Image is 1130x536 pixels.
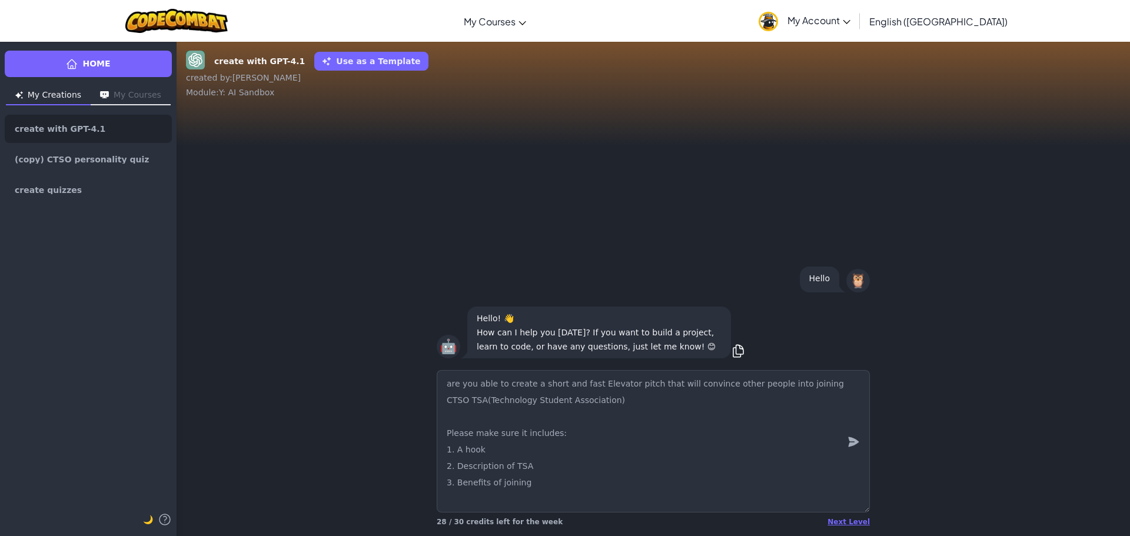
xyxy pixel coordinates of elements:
button: Use as a Template [314,52,428,71]
img: avatar [759,12,778,31]
span: created by : [PERSON_NAME] [186,73,301,82]
span: My Courses [464,15,516,28]
div: 🦉 [846,269,870,292]
a: My Courses [458,5,532,37]
img: GPT-4 [186,51,205,69]
span: create with GPT-4.1 [15,125,105,133]
strong: create with GPT-4.1 [214,55,305,68]
div: Module : Y: AI Sandbox [186,86,1121,98]
a: (copy) CTSO personality quiz [5,145,172,174]
a: My Account [753,2,856,39]
img: Icon [100,91,109,99]
img: CodeCombat logo [125,9,228,33]
div: 🤖 [437,335,460,358]
p: Hello [809,271,830,285]
a: English ([GEOGRAPHIC_DATA]) [863,5,1013,37]
a: create quizzes [5,176,172,204]
div: Next Level [827,517,870,527]
button: My Creations [6,86,91,105]
span: (copy) CTSO personality quiz [15,155,149,164]
p: Hello! 👋 How can I help you [DATE]? If you want to build a project, learn to code, or have any qu... [477,311,722,354]
span: Home [82,58,110,70]
span: 🌙 [143,515,153,524]
span: My Account [787,14,850,26]
a: create with GPT-4.1 [5,115,172,143]
span: English ([GEOGRAPHIC_DATA]) [869,15,1008,28]
span: 28 / 30 credits left for the week [437,518,563,526]
button: My Courses [91,86,171,105]
span: create quizzes [15,186,82,194]
a: Home [5,51,172,77]
img: Icon [15,91,23,99]
button: 🌙 [143,512,153,527]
